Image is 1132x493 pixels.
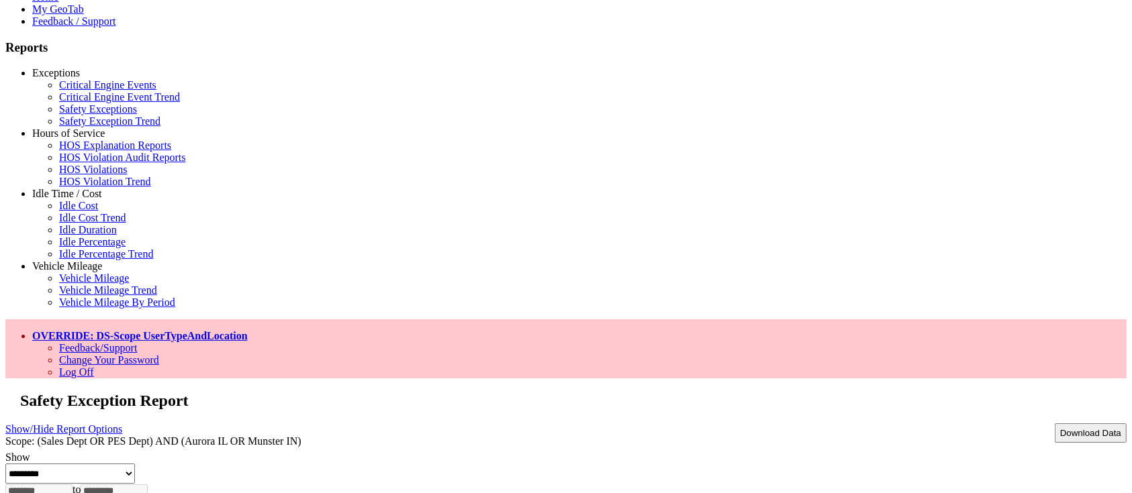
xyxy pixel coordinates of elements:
a: Idle Duration [59,224,117,235]
a: Feedback / Support [32,15,115,27]
a: Safety Exceptions [59,103,137,115]
a: Idle Time / Cost [32,188,102,199]
a: Feedback/Support [59,342,137,353]
h2: Safety Exception Report [20,392,1127,410]
a: Idle Cost [59,200,98,211]
a: Safety Exception Trend [59,115,160,127]
a: HOS Violation Trend [59,176,151,187]
a: Hours of Service [32,127,105,139]
a: Vehicle Mileage [59,272,129,284]
label: Show [5,451,30,463]
a: Log Off [59,366,94,378]
a: HOS Explanation Reports [59,140,171,151]
button: Download Data [1055,423,1127,443]
a: Change Your Password [59,354,159,366]
a: Critical Engine Event Trend [59,91,180,103]
a: Idle Cost Trend [59,212,126,223]
a: Idle Percentage [59,236,126,248]
a: Vehicle Mileage By Period [59,296,175,308]
a: HOS Violations [59,164,127,175]
a: My GeoTab [32,3,84,15]
a: OVERRIDE: DS-Scope UserTypeAndLocation [32,330,248,341]
span: Scope: (Sales Dept OR PES Dept) AND (Aurora IL OR Munster IN) [5,435,301,447]
a: Critical Engine Events [59,79,156,91]
a: Show/Hide Report Options [5,420,122,438]
a: Idle Percentage Trend [59,248,153,260]
h3: Reports [5,40,1127,55]
a: HOS Violation Audit Reports [59,152,186,163]
a: Vehicle Mileage [32,260,102,272]
a: Exceptions [32,67,80,78]
a: Vehicle Mileage Trend [59,284,157,296]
